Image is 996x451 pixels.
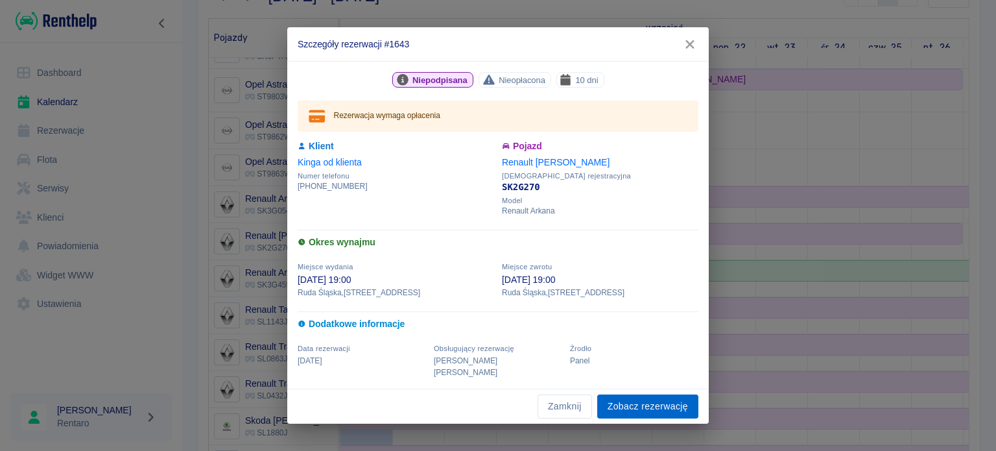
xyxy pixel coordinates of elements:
[298,345,350,352] span: Data rezerwacji
[502,180,698,194] p: SK2G270
[298,140,494,153] h6: Klient
[570,73,603,87] span: 10 dni
[502,157,610,167] a: Renault [PERSON_NAME]
[298,263,353,271] span: Miejsce wydania
[434,355,562,378] p: [PERSON_NAME] [PERSON_NAME]
[570,345,591,352] span: Żrodło
[493,73,551,87] span: Nieopłacona
[502,172,698,180] span: [DEMOGRAPHIC_DATA] rejestracyjna
[298,287,494,299] p: Ruda Śląska , [STREET_ADDRESS]
[502,140,698,153] h6: Pojazd
[298,355,426,367] p: [DATE]
[597,395,698,419] a: Zobacz rezerwację
[502,287,698,299] p: Ruda Śląska , [STREET_ADDRESS]
[407,73,473,87] span: Niepodpisana
[434,345,514,352] span: Obsługujący rezerwację
[570,355,698,367] p: Panel
[538,395,592,419] button: Zamknij
[502,263,552,271] span: Miejsce zwrotu
[287,27,709,61] h2: Szczegóły rezerwacji #1643
[298,273,494,287] p: [DATE] 19:00
[502,273,698,287] p: [DATE] 19:00
[502,197,698,205] span: Model
[298,157,362,167] a: Kinga od klienta
[502,205,698,217] p: Renault Arkana
[334,104,440,128] div: Rezerwacja wymaga opłacenia
[298,180,494,192] p: [PHONE_NUMBER]
[298,172,494,180] span: Numer telefonu
[298,236,698,249] h6: Okres wynajmu
[298,317,698,331] h6: Dodatkowe informacje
